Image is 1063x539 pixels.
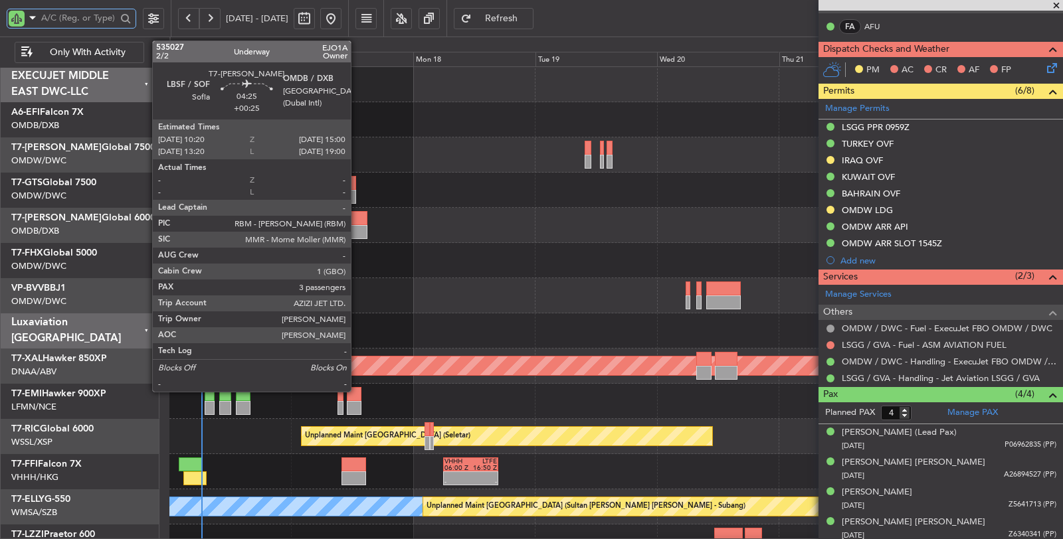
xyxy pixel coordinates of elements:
[825,102,890,116] a: Manage Permits
[11,248,97,258] a: T7-FHXGlobal 5000
[842,323,1052,334] a: OMDW / DWC - Fuel - ExecuJet FBO OMDW / DWC
[305,426,470,446] div: Unplanned Maint [GEOGRAPHIC_DATA] (Seletar)
[11,295,66,307] a: OMDW/DWC
[11,190,66,202] a: OMDW/DWC
[11,530,95,539] a: T7-LZZIPraetor 600
[11,143,102,152] span: T7-[PERSON_NAME]
[1004,469,1056,481] span: A26894527 (PP)
[413,52,535,68] div: Mon 18
[11,495,70,504] a: T7-ELLYG-550
[1015,387,1034,401] span: (4/4)
[842,238,942,249] div: OMDW ARR SLOT 1545Z
[842,121,910,133] div: LSGG PPR 0959Z
[11,495,45,504] span: T7-ELLY
[11,178,43,187] span: T7-GTS
[11,389,106,398] a: T7-EMIHawker 900XP
[823,269,858,285] span: Services
[11,260,66,272] a: OMDW/DWC
[444,479,471,485] div: -
[1015,269,1034,283] span: (2/3)
[454,8,533,29] button: Refresh
[444,458,471,465] div: VHHH
[842,138,894,149] div: TURKEY OVF
[864,21,894,33] a: AFU
[11,213,102,222] span: T7-[PERSON_NAME]
[823,42,949,57] span: Dispatch Checks and Weather
[11,389,42,398] span: T7-EMI
[169,52,291,68] div: Sat 16
[11,424,94,433] a: T7-RICGlobal 6000
[842,339,1007,350] a: LSGG / GVA - Fuel - ASM AVIATION FUEL
[11,436,52,448] a: WSSL/XSP
[11,530,44,539] span: T7-LZZI
[15,42,144,63] button: Only With Activity
[223,250,493,270] div: Planned Maint [GEOGRAPHIC_DATA] ([GEOGRAPHIC_DATA][PERSON_NAME])
[173,39,195,50] div: [DATE]
[535,52,657,68] div: Tue 19
[1001,64,1011,77] span: FP
[842,456,985,469] div: [PERSON_NAME] [PERSON_NAME]
[444,465,471,471] div: 06:00 Z
[1009,499,1056,510] span: Z5641713 (PP)
[11,283,66,293] a: VP-BVVBBJ1
[471,458,498,465] div: LTFE
[471,479,498,485] div: -
[11,283,44,293] span: VP-BVV
[11,178,96,187] a: T7-GTSGlobal 7500
[842,501,864,510] span: [DATE]
[11,459,38,469] span: T7-FFI
[226,13,288,25] span: [DATE] - [DATE]
[11,506,57,518] a: WMSA/SZB
[1005,439,1056,451] span: P06962835 (PP)
[842,486,912,499] div: [PERSON_NAME]
[842,188,900,199] div: BAHRAIN OVF
[825,406,875,420] label: Planned PAX
[11,155,66,167] a: OMDW/DWC
[11,119,59,131] a: OMDB/DXB
[823,84,854,99] span: Permits
[11,108,84,117] a: A6-EFIFalcon 7X
[779,52,901,68] div: Thu 21
[842,372,1040,384] a: LSGG / GVA - Handling - Jet Aviation LSGG / GVA
[823,387,838,402] span: Pax
[11,248,43,258] span: T7-FHX
[842,356,1056,367] a: OMDW / DWC - Handling - ExecuJet FBO OMDW / DWC
[11,471,58,483] a: VHHH/HKG
[11,354,43,363] span: T7-XAL
[935,64,947,77] span: CR
[471,465,498,471] div: 16:50 Z
[427,497,745,516] div: Unplanned Maint [GEOGRAPHIC_DATA] (Sultan [PERSON_NAME] [PERSON_NAME] - Subang)
[11,401,56,413] a: LFMN/NCE
[842,441,864,451] span: [DATE]
[842,516,985,529] div: [PERSON_NAME] [PERSON_NAME]
[839,19,861,34] div: FA
[902,64,914,77] span: AC
[842,426,957,439] div: [PERSON_NAME] (Lead Pax)
[11,366,56,378] a: DNAA/ABV
[35,48,140,57] span: Only With Activity
[11,424,40,433] span: T7-RIC
[41,8,116,28] input: A/C (Reg. or Type)
[823,305,852,320] span: Others
[1015,84,1034,98] span: (6/8)
[657,52,779,68] div: Wed 20
[292,52,413,68] div: Sun 17
[11,459,82,469] a: T7-FFIFalcon 7X
[842,471,864,481] span: [DATE]
[842,204,893,216] div: OMDW LDG
[866,64,880,77] span: PM
[969,64,979,77] span: AF
[11,143,155,152] a: T7-[PERSON_NAME]Global 7500
[842,221,908,232] div: OMDW ARR API
[11,108,40,117] span: A6-EFI
[840,255,1056,266] div: Add new
[11,213,155,222] a: T7-[PERSON_NAME]Global 6000
[825,288,892,301] a: Manage Services
[11,354,107,363] a: T7-XALHawker 850XP
[842,155,883,166] div: IRAQ OVF
[947,406,998,420] a: Manage PAX
[842,171,895,183] div: KUWAIT OVF
[474,14,529,23] span: Refresh
[11,225,59,237] a: OMDB/DXB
